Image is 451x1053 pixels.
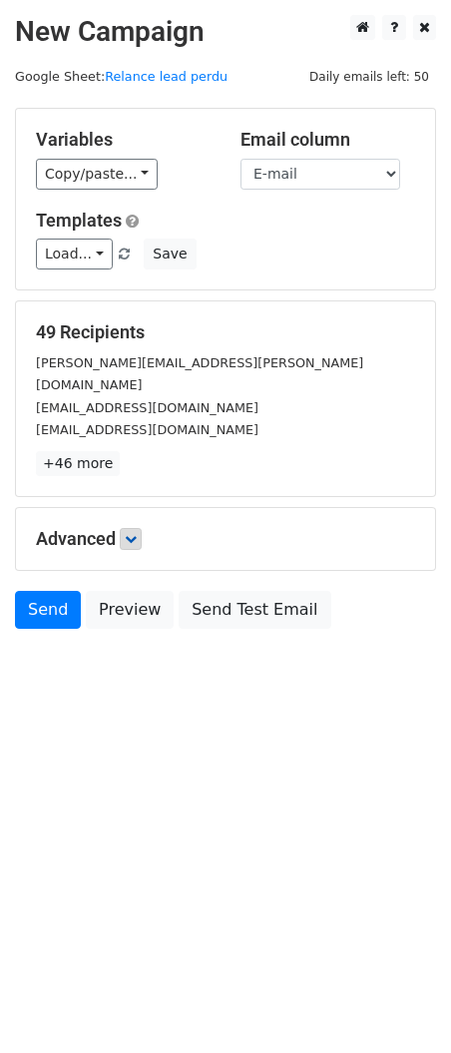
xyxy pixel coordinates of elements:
[302,69,436,84] a: Daily emails left: 50
[36,355,363,393] small: [PERSON_NAME][EMAIL_ADDRESS][PERSON_NAME][DOMAIN_NAME]
[144,239,196,269] button: Save
[36,451,120,476] a: +46 more
[36,422,258,437] small: [EMAIL_ADDRESS][DOMAIN_NAME]
[351,957,451,1053] div: Widget de chat
[36,210,122,231] a: Templates
[240,129,415,151] h5: Email column
[86,591,174,629] a: Preview
[105,69,227,84] a: Relance lead perdu
[36,159,158,190] a: Copy/paste...
[36,239,113,269] a: Load...
[36,321,415,343] h5: 49 Recipients
[36,129,211,151] h5: Variables
[351,957,451,1053] iframe: Chat Widget
[36,528,415,550] h5: Advanced
[15,591,81,629] a: Send
[36,400,258,415] small: [EMAIL_ADDRESS][DOMAIN_NAME]
[302,66,436,88] span: Daily emails left: 50
[15,15,436,49] h2: New Campaign
[15,69,227,84] small: Google Sheet:
[179,591,330,629] a: Send Test Email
